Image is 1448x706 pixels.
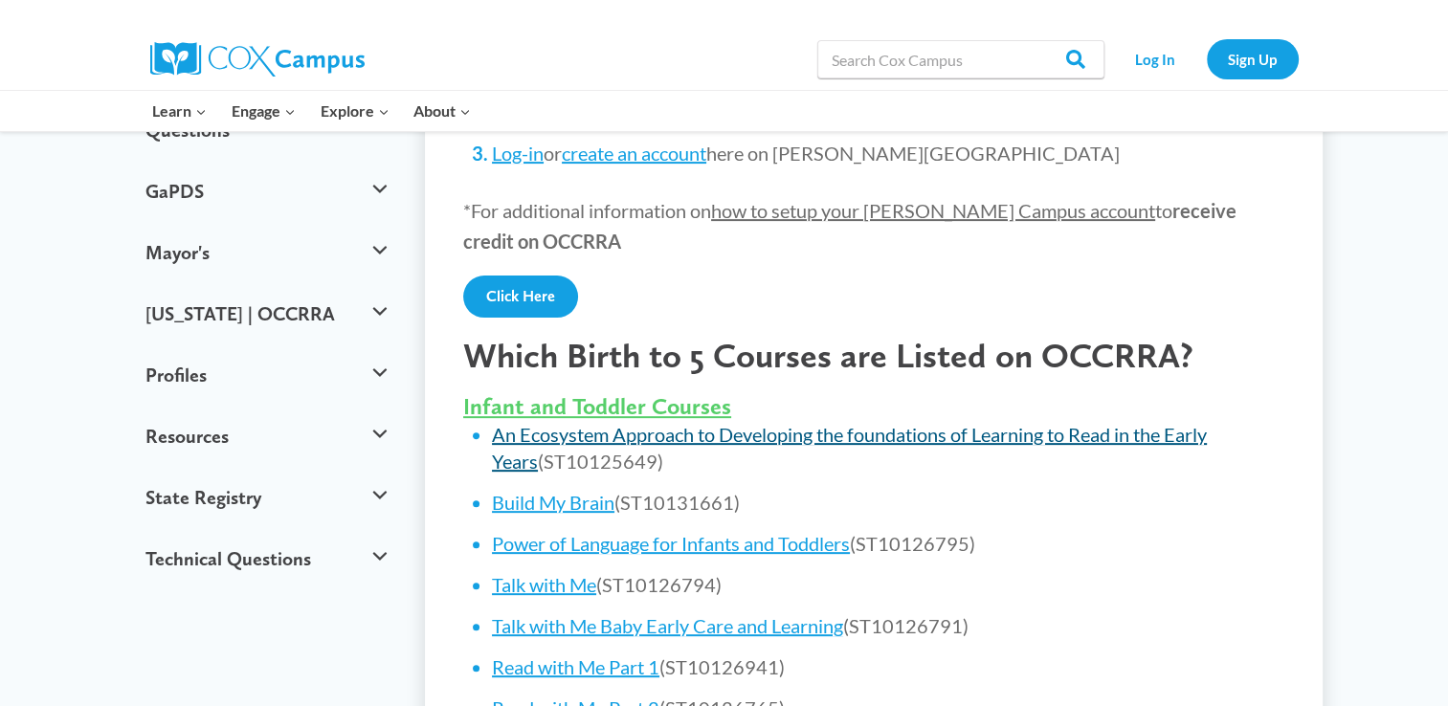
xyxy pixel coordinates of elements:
li: or here on [PERSON_NAME][GEOGRAPHIC_DATA] [492,140,1284,166]
a: Log-in [492,142,544,165]
button: Child menu of Learn [141,91,220,131]
span: how to setup your [PERSON_NAME] Campus account [711,199,1155,222]
button: Child menu of About [401,91,483,131]
li: (ST10126795) [492,530,1284,557]
li: (ST10126791) [492,612,1284,639]
li: (ST10125649) [492,421,1284,474]
button: [US_STATE] | OCCRRA [136,283,397,344]
a: Log In [1114,39,1197,78]
a: Power of Language for Infants and Toddlers [492,532,850,555]
a: Build My Brain [492,491,614,514]
h2: Which Birth to 5 Courses are Listed on OCCRRA? [463,335,1284,376]
nav: Secondary Navigation [1114,39,1299,78]
a: Sign Up [1207,39,1299,78]
button: State Registry [136,467,397,528]
p: *For additional information on to [463,195,1284,256]
li: (ST10126794) [492,571,1284,598]
a: An Ecosystem Approach to Developing the foundations of Learning to Read in the Early Years [492,423,1207,473]
input: Search Cox Campus [817,40,1104,78]
button: Child menu of Engage [219,91,308,131]
button: Technical Questions [136,528,397,589]
li: (ST10131661) [492,489,1284,516]
button: Mayor's [136,222,397,283]
button: GaPDS [136,161,397,222]
a: Talk with Me Baby Early Care and Learning [492,614,843,637]
strong: receive credit on OCCRRA [463,199,1236,253]
span: Infant and Toddler Courses [463,392,731,420]
button: Child menu of Explore [308,91,402,131]
a: Talk with Me [492,573,596,596]
button: Resources [136,406,397,467]
a: Read with Me Part 1 [492,655,659,678]
a: create an account [562,142,706,165]
button: Profiles [136,344,397,406]
img: Cox Campus [150,42,365,77]
li: (ST10126941) [492,653,1284,680]
a: Click Here [463,276,578,318]
nav: Primary Navigation [141,91,483,131]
